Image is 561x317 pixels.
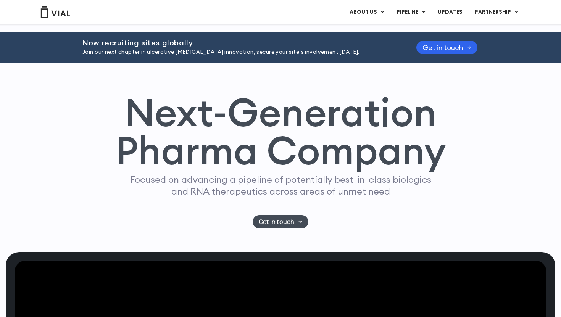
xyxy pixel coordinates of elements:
span: Get in touch [422,45,463,50]
p: Join our next chapter in ulcerative [MEDICAL_DATA] innovation, secure your site’s involvement [DA... [82,48,397,56]
h1: Next-Generation Pharma Company [115,93,446,170]
p: Focused on advancing a pipeline of potentially best-in-class biologics and RNA therapeutics acros... [127,174,434,197]
a: Get in touch [253,215,309,228]
a: ABOUT USMenu Toggle [343,6,390,19]
a: UPDATES [432,6,468,19]
h2: Now recruiting sites globally [82,39,397,47]
img: Vial Logo [40,6,71,18]
span: Get in touch [259,219,294,225]
a: PARTNERSHIPMenu Toggle [469,6,524,19]
a: Get in touch [416,41,477,54]
a: PIPELINEMenu Toggle [390,6,431,19]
